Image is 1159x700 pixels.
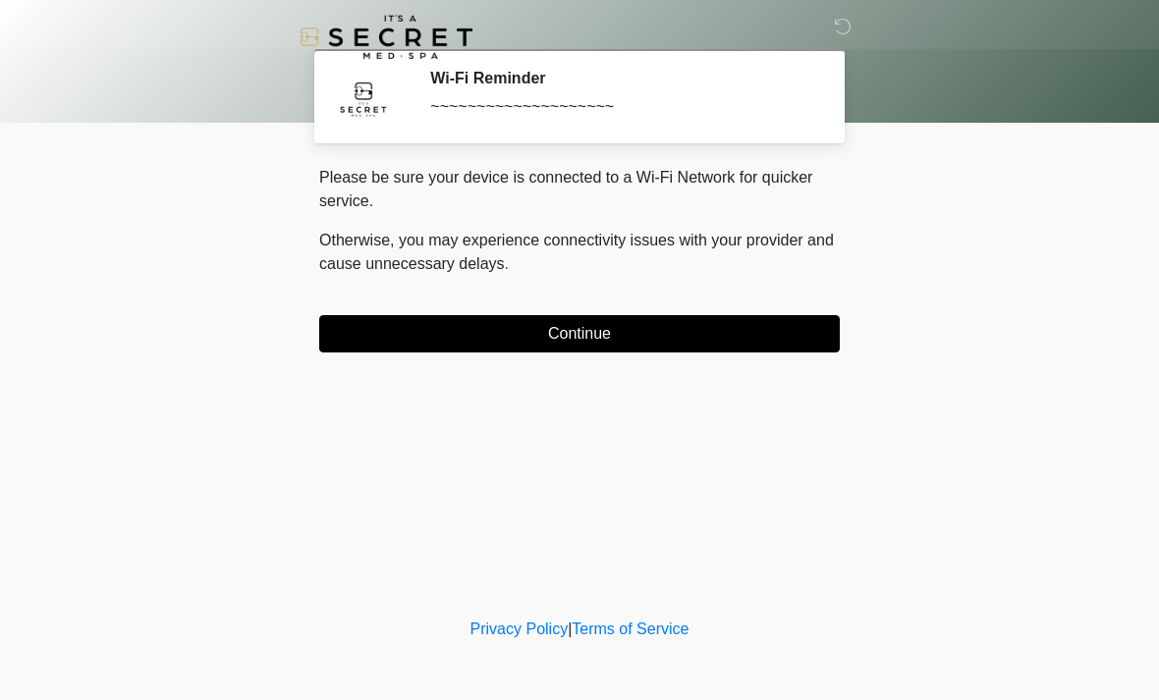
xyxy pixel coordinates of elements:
button: Continue [319,315,840,352]
div: ~~~~~~~~~~~~~~~~~~~~ [430,95,810,119]
img: It's A Secret Med Spa Logo [300,15,472,59]
a: Terms of Service [572,620,689,637]
h2: Wi-Fi Reminder [430,69,810,87]
p: Otherwise, you may experience connectivity issues with your provider and cause unnecessary delays [319,229,840,276]
span: . [505,255,509,272]
img: Agent Avatar [334,69,393,128]
p: Please be sure your device is connected to a Wi-Fi Network for quicker service. [319,166,840,213]
a: | [568,620,572,637]
a: Privacy Policy [470,620,569,637]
